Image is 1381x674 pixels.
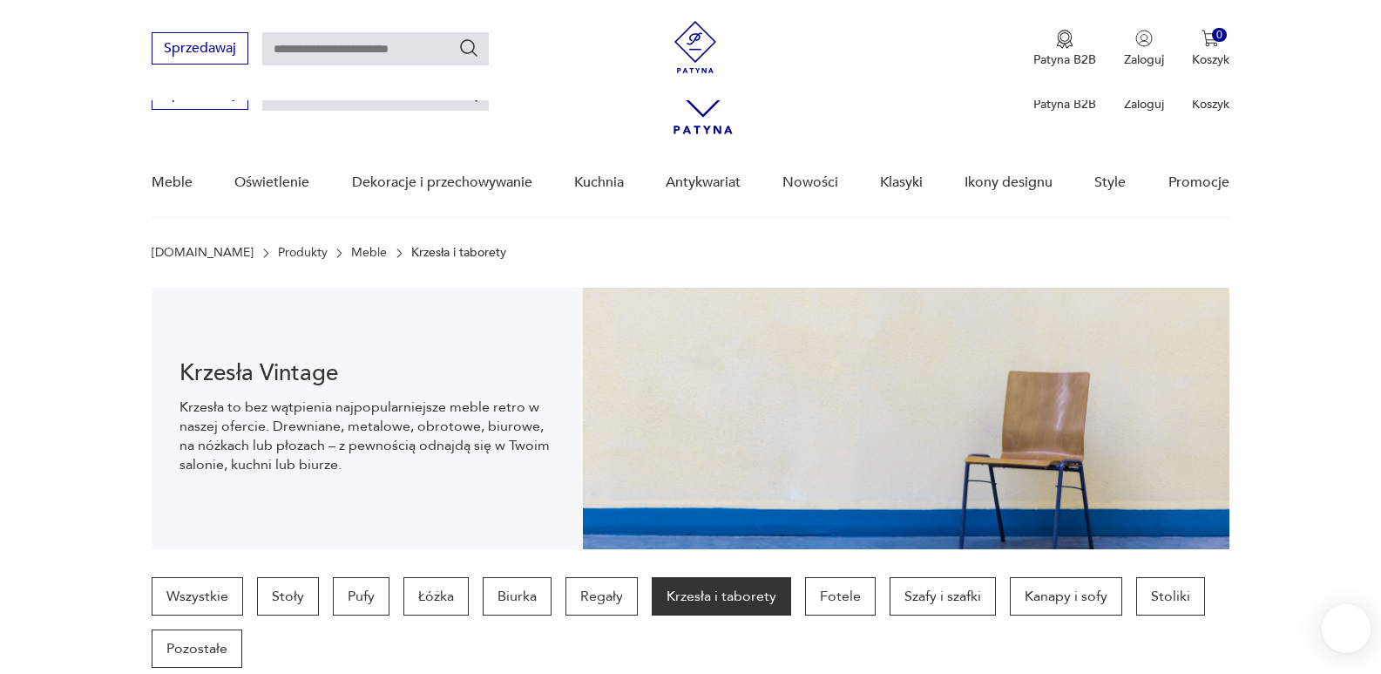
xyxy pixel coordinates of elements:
[1136,577,1205,616] a: Stoliki
[234,149,309,216] a: Oświetlenie
[152,149,193,216] a: Meble
[352,149,532,216] a: Dekoracje i przechowywanie
[1124,30,1164,68] button: Zaloguj
[179,398,555,474] p: Krzesła to bez wątpienia najpopularniejsze meble retro w naszej ofercie. Drewniane, metalowe, obr...
[782,149,838,216] a: Nowości
[152,32,248,65] button: Sprzedawaj
[652,577,791,616] a: Krzesła i taborety
[152,44,248,56] a: Sprzedawaj
[1192,30,1229,68] button: 0Koszyk
[1168,149,1229,216] a: Promocje
[1192,51,1229,68] p: Koszyk
[1202,30,1219,47] img: Ikona koszyka
[333,577,389,616] a: Pufy
[1033,30,1096,68] a: Ikona medaluPatyna B2B
[1010,577,1122,616] a: Kanapy i sofy
[458,37,479,58] button: Szukaj
[666,149,741,216] a: Antykwariat
[1124,96,1164,112] p: Zaloguj
[483,577,552,616] a: Biurka
[152,246,254,260] a: [DOMAIN_NAME]
[1192,96,1229,112] p: Koszyk
[805,577,876,616] a: Fotele
[574,149,624,216] a: Kuchnia
[152,89,248,101] a: Sprzedawaj
[278,246,328,260] a: Produkty
[1033,96,1096,112] p: Patyna B2B
[179,363,555,384] h1: Krzesła Vintage
[1212,28,1227,43] div: 0
[351,246,387,260] a: Meble
[1094,149,1126,216] a: Style
[1124,51,1164,68] p: Zaloguj
[565,577,638,616] a: Regały
[669,21,721,73] img: Patyna - sklep z meblami i dekoracjami vintage
[1033,30,1096,68] button: Patyna B2B
[411,246,506,260] p: Krzesła i taborety
[152,577,243,616] a: Wszystkie
[583,288,1229,549] img: bc88ca9a7f9d98aff7d4658ec262dcea.jpg
[880,149,923,216] a: Klasyki
[152,630,242,668] a: Pozostałe
[1135,30,1153,47] img: Ikonka użytkownika
[1056,30,1073,49] img: Ikona medalu
[403,577,469,616] a: Łóżka
[965,149,1053,216] a: Ikony designu
[890,577,996,616] a: Szafy i szafki
[1033,51,1096,68] p: Patyna B2B
[257,577,319,616] a: Stoły
[1322,604,1371,653] iframe: Smartsupp widget button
